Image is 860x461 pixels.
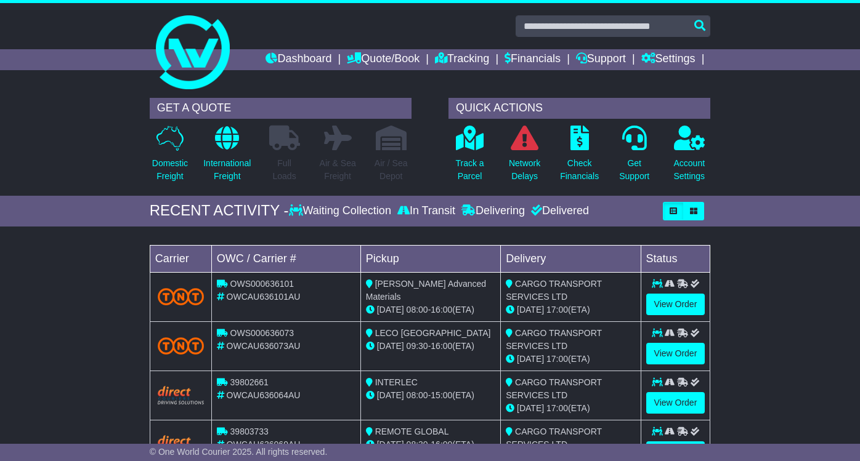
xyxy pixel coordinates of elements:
[158,435,204,454] img: Direct.png
[158,288,204,305] img: TNT_Domestic.png
[377,305,404,315] span: [DATE]
[641,245,710,272] td: Status
[517,354,544,364] span: [DATE]
[366,438,495,451] div: - (ETA)
[366,303,495,316] div: - (ETA)
[289,204,394,218] div: Waiting Collection
[646,294,705,315] a: View Order
[646,392,705,414] a: View Order
[546,305,568,315] span: 17:00
[646,343,705,364] a: View Order
[431,305,452,315] span: 16:00
[407,439,428,449] span: 08:30
[150,98,412,119] div: GET A QUOTE
[366,279,486,302] span: [PERSON_NAME] Advanced Materials
[407,390,428,400] span: 08:00
[455,157,484,183] p: Track a Parcel
[360,245,500,272] td: Pickup
[641,49,696,70] a: Settings
[230,377,269,387] span: 39802661
[435,49,489,70] a: Tracking
[230,328,294,338] span: OWS000636073
[158,337,204,354] img: TNT_Domestic.png
[576,49,626,70] a: Support
[517,305,544,315] span: [DATE]
[227,439,301,449] span: OWCAU636069AU
[458,204,528,218] div: Delivering
[431,341,452,351] span: 16:00
[619,125,650,190] a: GetSupport
[227,390,301,400] span: OWCAU636064AU
[509,157,540,183] p: Network Delays
[560,157,599,183] p: Check Financials
[506,427,602,449] span: CARGO TRANSPORT SERVICES LTD
[366,340,495,353] div: - (ETA)
[375,427,449,436] span: REMOTE GLOBAL
[506,402,635,415] div: (ETA)
[320,157,356,183] p: Air & Sea Freight
[448,98,710,119] div: QUICK ACTIONS
[269,157,300,183] p: Full Loads
[407,341,428,351] span: 09:30
[506,377,602,400] span: CARGO TRANSPORT SERVICES LTD
[505,49,561,70] a: Financials
[407,305,428,315] span: 08:00
[366,389,495,402] div: - (ETA)
[375,328,491,338] span: LECO [GEOGRAPHIC_DATA]
[203,157,251,183] p: International Freight
[501,245,641,272] td: Delivery
[211,245,360,272] td: OWC / Carrier #
[230,279,294,289] span: OWS000636101
[455,125,484,190] a: Track aParcel
[546,354,568,364] span: 17:00
[528,204,589,218] div: Delivered
[377,390,404,400] span: [DATE]
[559,125,599,190] a: CheckFinancials
[506,353,635,366] div: (ETA)
[203,125,251,190] a: InternationalFreight
[150,245,211,272] td: Carrier
[431,390,452,400] span: 15:00
[506,328,602,351] span: CARGO TRANSPORT SERVICES LTD
[158,386,204,404] img: Direct.png
[150,202,289,220] div: RECENT ACTIVITY -
[227,341,301,351] span: OWCAU636073AU
[506,279,602,302] span: CARGO TRANSPORT SERVICES LTD
[152,157,188,183] p: Domestic Freight
[375,157,408,183] p: Air / Sea Depot
[377,341,404,351] span: [DATE]
[266,49,331,70] a: Dashboard
[431,439,452,449] span: 16:00
[375,377,418,387] span: INTERLEC
[152,125,189,190] a: DomesticFreight
[508,125,541,190] a: NetworkDelays
[673,157,705,183] p: Account Settings
[227,292,301,302] span: OWCAU636101AU
[230,427,269,436] span: 39803733
[546,403,568,413] span: 17:00
[394,204,458,218] div: In Transit
[377,439,404,449] span: [DATE]
[673,125,705,190] a: AccountSettings
[150,447,328,457] span: © One World Courier 2025. All rights reserved.
[347,49,420,70] a: Quote/Book
[506,303,635,316] div: (ETA)
[619,157,649,183] p: Get Support
[517,403,544,413] span: [DATE]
